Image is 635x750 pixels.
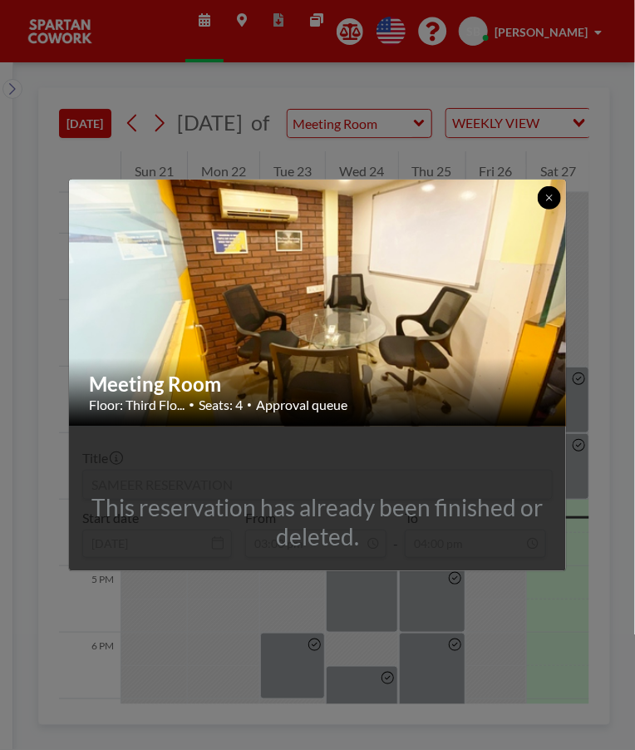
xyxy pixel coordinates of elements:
[256,397,347,413] span: Approval queue
[69,116,568,490] img: 537.jpg
[247,399,252,410] span: •
[89,397,185,413] span: Floor: Third Flo...
[89,372,548,397] h2: Meeting Room
[69,493,566,551] div: This reservation has already been finished or deleted.
[189,398,194,411] span: •
[199,397,243,413] span: Seats: 4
